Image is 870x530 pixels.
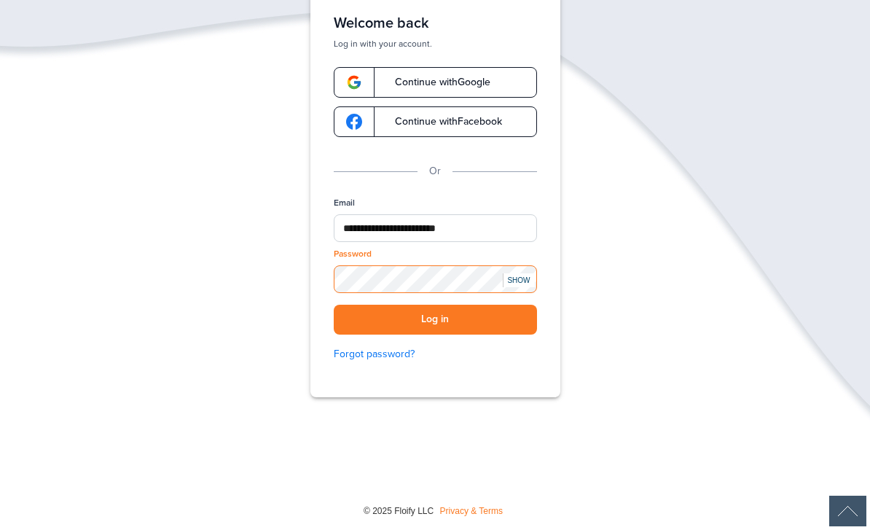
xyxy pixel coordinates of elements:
span: © 2025 Floify LLC [364,506,434,516]
span: Continue with Google [380,77,490,87]
img: google-logo [346,114,362,130]
button: Log in [334,305,537,335]
img: google-logo [346,74,362,90]
a: google-logoContinue withFacebook [334,106,537,137]
h1: Welcome back [334,15,537,32]
p: Or [429,163,441,179]
a: Privacy & Terms [440,506,503,516]
label: Email [334,197,355,209]
p: Log in with your account. [334,38,537,50]
div: Scroll Back to Top [829,496,866,526]
a: Forgot password? [334,346,537,362]
img: Back to Top [829,496,866,526]
input: Password [334,265,537,293]
div: SHOW [503,273,535,287]
span: Continue with Facebook [380,117,502,127]
input: Email [334,214,537,242]
label: Password [334,248,372,260]
a: google-logoContinue withGoogle [334,67,537,98]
